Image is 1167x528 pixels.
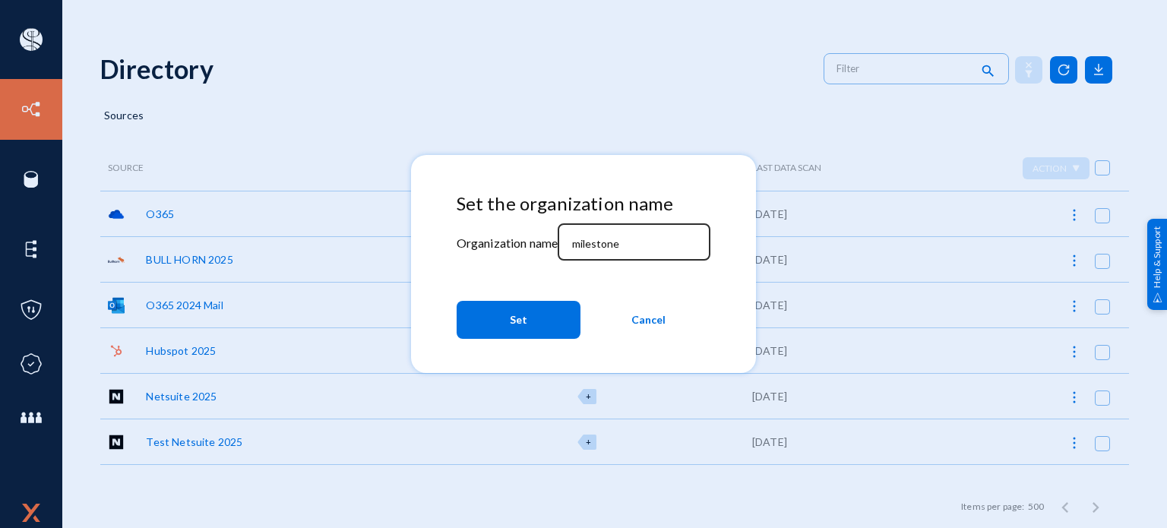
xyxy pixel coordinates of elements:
h4: Set the organization name [457,193,711,215]
span: Set [510,306,527,334]
button: Set [457,301,580,339]
mat-label: Organization name [457,236,558,250]
span: Cancel [631,306,666,334]
button: Cancel [587,301,710,339]
input: Organization name [572,237,703,251]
